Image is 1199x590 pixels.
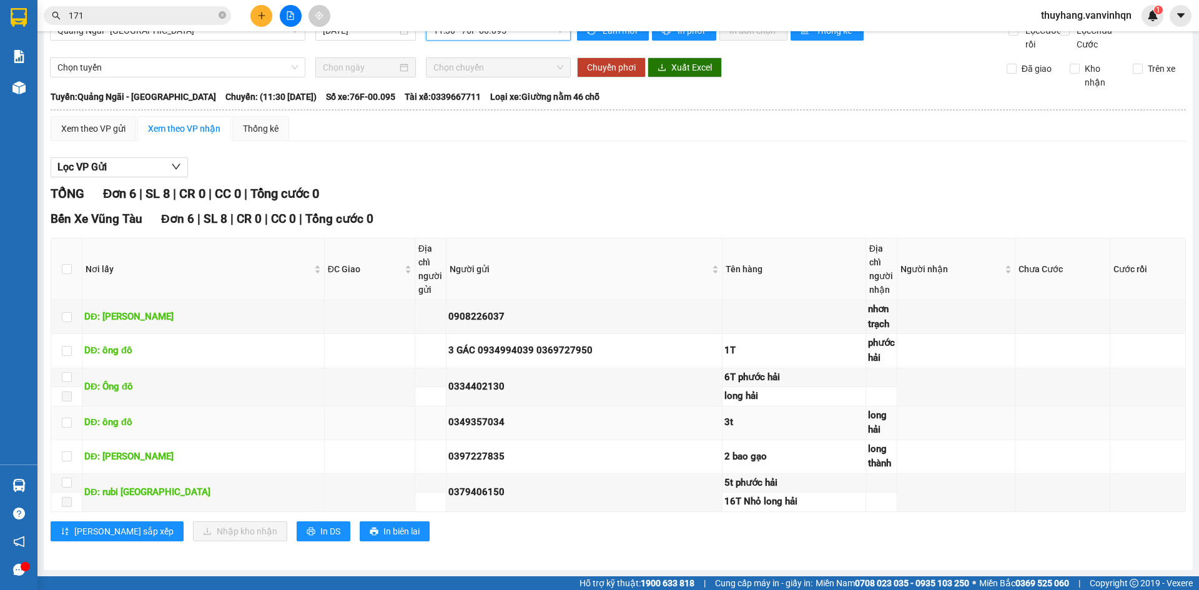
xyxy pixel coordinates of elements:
div: 3t [724,415,864,430]
button: Lọc VP Gửi [51,157,188,177]
span: file-add [286,11,295,20]
span: plus [257,11,266,20]
div: 0379406150 [448,485,720,500]
div: Địa chỉ người nhận [869,242,894,297]
span: ĐC Giao [328,262,402,276]
div: Xem theo VP nhận [148,122,220,135]
strong: Công ty TNHH DVVT Văn Vinh 76 [6,71,32,154]
span: printer [370,527,378,537]
span: Loại xe: Giường nằm 46 chỗ [490,90,599,104]
span: message [13,564,25,576]
button: printerIn biên lai [360,521,430,541]
button: aim [308,5,330,27]
button: plus [250,5,272,27]
span: aim [315,11,323,20]
img: solution-icon [12,50,26,63]
div: nhơn trạch [868,302,895,332]
div: 2 bao gạo [724,450,864,465]
span: Hỗ trợ kỹ thuật: [580,576,694,590]
span: Nơi lấy [86,262,312,276]
div: DĐ: [PERSON_NAME] [84,450,322,465]
th: Tên hàng [723,238,866,300]
div: 3 GÁC 0934994039 0369727950 [448,343,720,358]
div: 0397227835 [448,450,720,465]
img: warehouse-icon [12,479,26,492]
span: Chọn tuyến [57,58,298,77]
div: DĐ: ông đô [84,415,322,430]
span: Chuyến: (11:30 [DATE]) [225,90,317,104]
div: 16T Nhỏ long hải [724,494,864,509]
div: 0349357034 [448,415,720,430]
span: Bến Xe Vũng Tàu [51,212,142,226]
button: downloadXuất Excel [648,57,722,77]
span: sort-ascending [61,527,69,537]
div: 0908226037 [448,310,720,325]
button: sort-ascending[PERSON_NAME] sắp xếp [51,521,184,541]
span: Tổng cước 0 [305,212,373,226]
strong: Tổng đài hỗ trợ: 0914 113 973 - 0982 113 973 - 0919 113 973 - [38,54,204,78]
div: long thành [868,442,895,471]
img: logo [6,9,32,67]
span: CC 0 [271,212,296,226]
span: SL 8 [146,186,170,201]
span: Đơn 6 [161,212,194,226]
span: caret-down [1175,10,1187,21]
button: Chuyển phơi [577,57,646,77]
strong: 1900 633 818 [641,578,694,588]
span: Kho nhận [1080,62,1123,89]
span: Trên xe [1143,62,1180,76]
button: caret-down [1170,5,1192,27]
div: 1T [724,343,864,358]
div: Thống kê [243,122,279,135]
strong: 0369 525 060 [1015,578,1069,588]
span: Số xe: 76F-00.095 [326,90,395,104]
span: Lọc Cước rồi [1020,24,1063,51]
span: Tổng cước 0 [250,186,319,201]
span: | [1078,576,1080,590]
span: Lọc VP Gửi [57,159,107,175]
img: warehouse-icon [12,81,26,94]
span: | [209,186,212,201]
button: downloadNhập kho nhận [193,521,287,541]
span: Đơn 6 [103,186,136,201]
b: Tuyến: Quảng Ngãi - [GEOGRAPHIC_DATA] [51,92,216,102]
div: DĐ: [PERSON_NAME] [84,310,322,325]
div: DĐ: ông đô [84,343,322,358]
span: | [265,212,268,226]
span: | [173,186,176,201]
span: Chọn chuyến [433,58,563,77]
span: copyright [1130,579,1138,588]
span: close-circle [219,11,226,19]
span: Đã giao [1017,62,1057,76]
span: [PERSON_NAME] sắp xếp [74,524,174,538]
strong: [PERSON_NAME] ([GEOGRAPHIC_DATA]) [35,19,207,52]
span: down [171,162,181,172]
span: download [658,63,666,73]
img: logo-vxr [11,8,27,27]
span: | [139,186,142,201]
th: Chưa Cước [1015,238,1110,300]
span: ⚪️ [972,581,976,586]
span: CR 0 [179,186,205,201]
span: notification [13,536,25,548]
input: Tìm tên, số ĐT hoặc mã đơn [69,9,216,22]
span: Miền Bắc [979,576,1069,590]
div: long hải [868,408,895,438]
div: Địa chỉ người gửi [418,242,443,297]
input: Chọn ngày [323,61,397,74]
span: CC 0 [215,186,241,201]
span: close-circle [219,10,226,22]
span: | [230,212,234,226]
span: | [299,212,302,226]
div: long hải [724,389,864,404]
div: 0334402130 [448,380,720,395]
strong: 0708 023 035 - 0935 103 250 [855,578,969,588]
span: In DS [320,524,340,538]
span: Xuất Excel [671,61,712,74]
div: 6T phước hải [724,370,864,385]
sup: 1 [1154,6,1163,14]
span: Miền Nam [816,576,969,590]
span: SL 8 [204,212,227,226]
span: Tài xế: 0339667711 [405,90,481,104]
span: Người gửi [450,262,709,276]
